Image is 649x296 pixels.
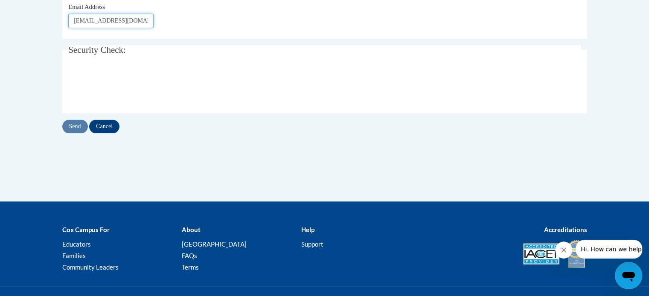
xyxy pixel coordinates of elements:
span: Hi. How can we help? [5,6,69,13]
a: Community Leaders [62,263,119,271]
a: FAQs [181,252,197,259]
a: Support [301,240,323,248]
a: [GEOGRAPHIC_DATA] [181,240,246,248]
iframe: Close message [555,241,572,259]
img: IDA® Accredited [566,239,587,269]
a: Terms [181,263,198,271]
a: Educators [62,240,91,248]
iframe: Button to launch messaging window [615,262,642,289]
span: Security Check: [68,45,126,55]
span: Email Address [68,3,105,10]
b: Cox Campus For [62,226,110,233]
b: About [181,226,200,233]
iframe: Message from company [576,240,642,259]
img: Accredited IACET® Provider [523,243,559,264]
iframe: reCAPTCHA [68,69,198,103]
b: Accreditations [544,226,587,233]
input: Cancel [89,120,119,133]
a: Families [62,252,86,259]
b: Help [301,226,314,233]
input: Email [68,14,154,28]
